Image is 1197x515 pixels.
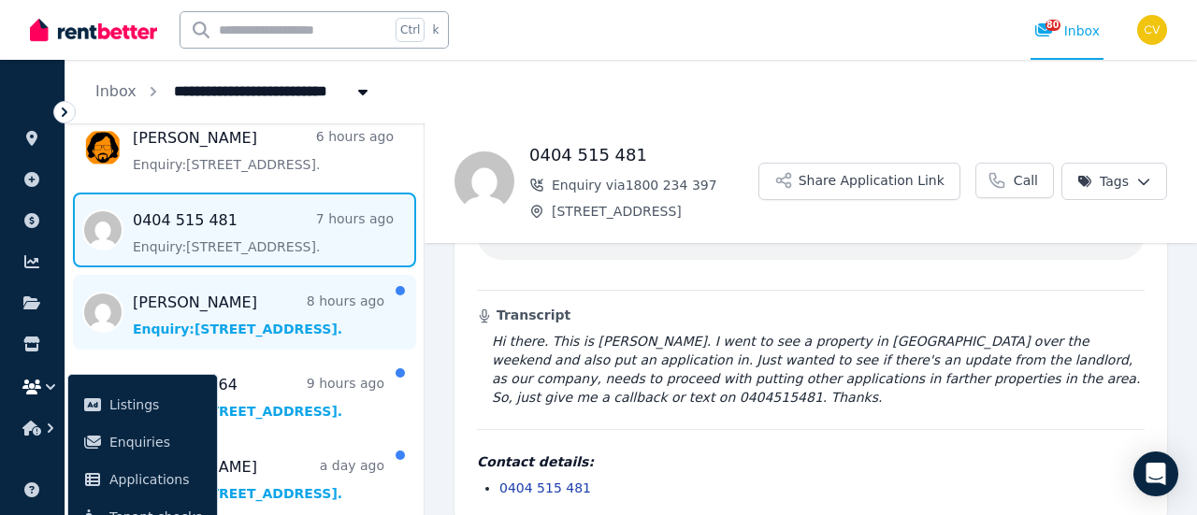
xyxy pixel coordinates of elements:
a: [PERSON_NAME]6 hours agoEnquiry:[STREET_ADDRESS]. [133,127,394,174]
h3: Transcript [477,306,1145,324]
div: Inbox [1034,21,1100,40]
a: [PERSON_NAME]8 hours agoEnquiry:[STREET_ADDRESS]. [133,292,384,338]
img: Con Vafeas [1137,15,1167,45]
a: Call [975,163,1054,198]
img: 0404 515 481 [454,151,514,211]
nav: Breadcrumb [65,60,402,123]
a: 0450 337 7649 hours agoEnquiry:[STREET_ADDRESS]. [133,374,384,421]
a: Inbox [95,82,137,100]
button: Tags [1061,163,1167,200]
a: 0404 515 4817 hours agoEnquiry:[STREET_ADDRESS]. [133,209,394,256]
span: Ctrl [396,18,425,42]
a: 0404 515 481 [499,480,591,495]
h1: 0404 515 481 [529,142,758,168]
span: Call [1014,171,1038,190]
a: Applications [76,461,209,498]
span: Enquiry via 1800 234 397 [552,176,758,194]
span: ORGANISE [15,103,74,116]
div: Open Intercom Messenger [1133,451,1178,496]
span: Listings [109,393,202,416]
span: Applications [109,468,202,491]
span: Enquiries [109,431,202,453]
a: Enquiries [76,423,209,461]
span: k [432,22,439,37]
span: Tags [1077,172,1129,191]
span: [STREET_ADDRESS] [552,202,758,221]
a: Listings [76,386,209,423]
h4: Contact details: [477,452,1145,471]
img: RentBetter [30,16,157,44]
blockquote: Hi there. This is [PERSON_NAME]. I went to see a property in [GEOGRAPHIC_DATA] over the weekend a... [477,332,1145,407]
a: [PERSON_NAME]a day agoEnquiry:[STREET_ADDRESS]. [133,456,384,503]
button: Share Application Link [758,163,960,200]
span: 80 [1046,20,1060,31]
